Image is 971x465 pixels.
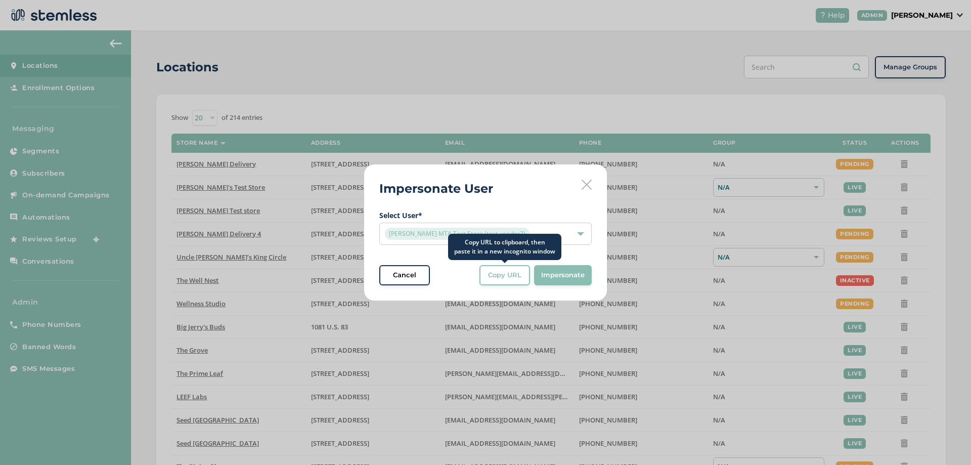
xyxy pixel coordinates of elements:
[479,265,530,285] button: Copy URL
[488,270,521,280] span: Copy URL
[385,228,529,240] span: [PERSON_NAME] MTA Test Store (test vendor2)
[379,180,493,198] h2: Impersonate User
[541,270,585,280] span: Impersonate
[534,265,592,285] button: Impersonate
[448,234,561,260] div: Copy URL to clipboard, then paste it in a new incognito window
[393,270,416,280] span: Cancel
[379,210,592,221] label: Select User
[920,416,971,465] iframe: Chat Widget
[379,265,430,285] button: Cancel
